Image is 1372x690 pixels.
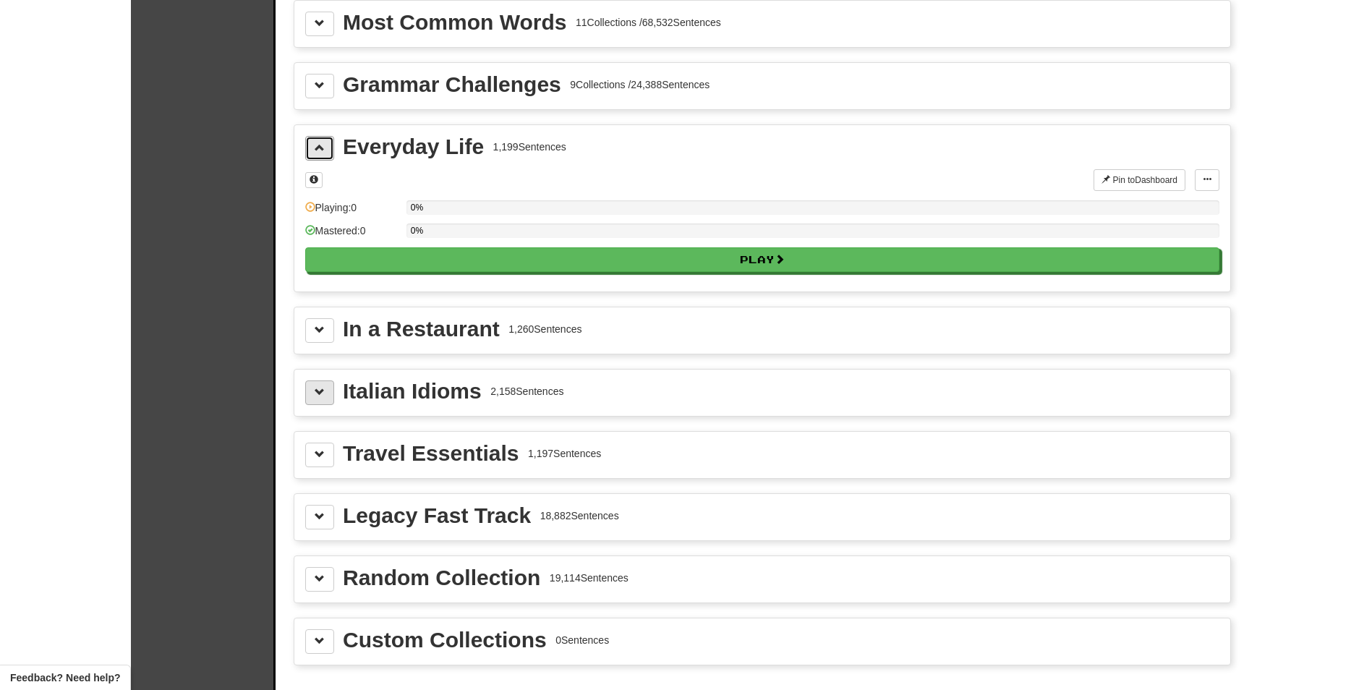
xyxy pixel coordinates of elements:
button: Play [305,247,1219,272]
div: 18,882 Sentences [540,508,619,523]
div: Random Collection [343,567,540,589]
button: Pin toDashboard [1094,169,1185,191]
div: Playing: 0 [305,200,399,224]
div: Grammar Challenges [343,74,561,95]
div: Everyday Life [343,136,484,158]
span: Open feedback widget [10,670,120,685]
div: Most Common Words [343,12,566,33]
div: Legacy Fast Track [343,505,531,527]
div: 0 Sentences [555,633,609,647]
div: Mastered: 0 [305,223,399,247]
div: 11 Collections / 68,532 Sentences [576,15,721,30]
div: 9 Collections / 24,388 Sentences [570,77,710,92]
div: Travel Essentials [343,443,519,464]
div: Custom Collections [343,629,547,651]
div: 1,260 Sentences [508,322,581,336]
div: 1,197 Sentences [528,446,601,461]
div: Italian Idioms [343,380,482,402]
div: 2,158 Sentences [490,384,563,399]
div: 19,114 Sentences [550,571,629,585]
div: 1,199 Sentences [493,140,566,154]
div: In a Restaurant [343,318,500,340]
